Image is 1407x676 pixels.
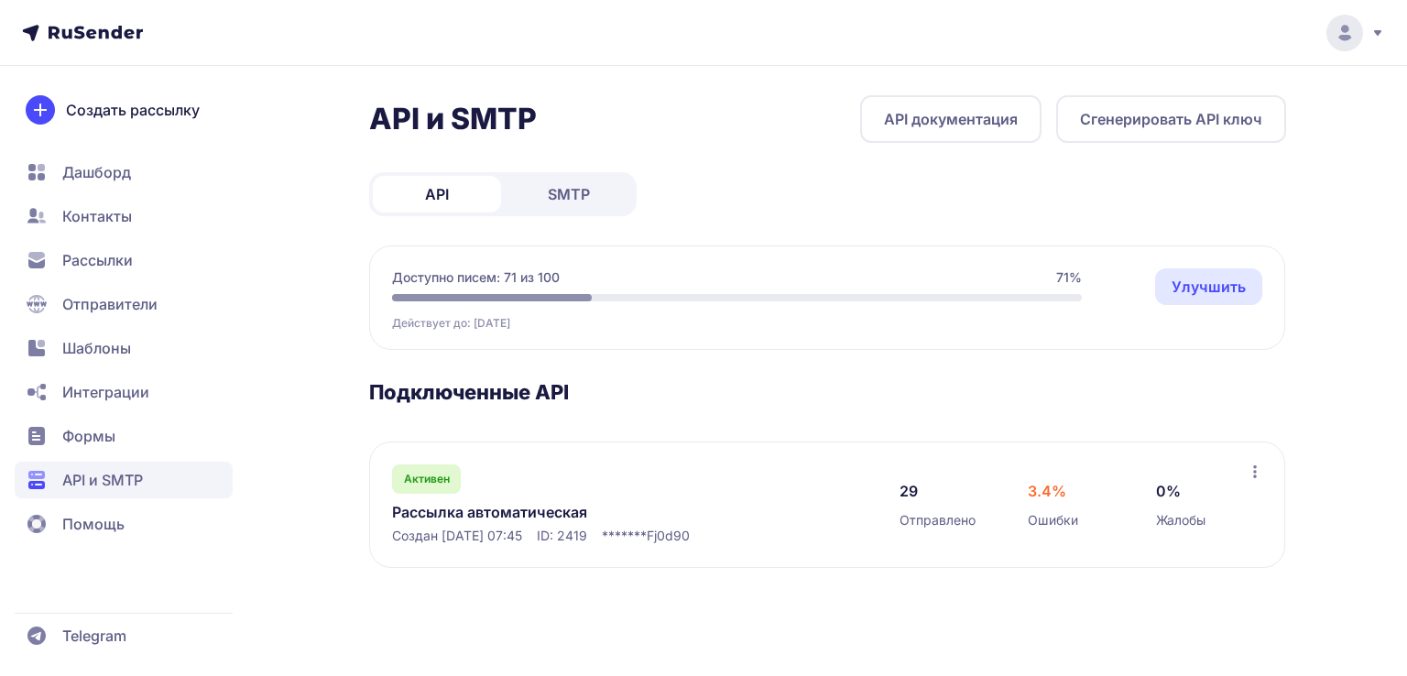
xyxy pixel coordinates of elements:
a: Telegram [15,617,233,654]
span: Дашборд [62,161,131,183]
a: Рассылка автоматическая [392,501,768,523]
span: API [425,183,449,205]
span: Формы [62,425,115,447]
span: 29 [900,480,918,502]
span: Доступно писем: 71 из 100 [392,268,560,287]
span: 3.4% [1028,480,1066,502]
span: Шаблоны [62,337,131,359]
button: Сгенерировать API ключ [1056,95,1286,143]
span: API и SMTP [62,469,143,491]
span: 71% [1056,268,1082,287]
span: Помощь [62,513,125,535]
span: Рассылки [62,249,133,271]
span: Создан [DATE] 07:45 [392,527,522,545]
span: 0% [1156,480,1181,502]
a: Улучшить [1155,268,1262,305]
span: Контакты [62,205,132,227]
span: SMTP [548,183,590,205]
span: ID: 2419 [537,527,587,545]
a: API [373,176,501,213]
span: Активен [404,472,450,486]
h2: API и SMTP [369,101,537,137]
span: Создать рассылку [66,99,200,121]
span: Интеграции [62,381,149,403]
span: Ошибки [1028,511,1078,529]
span: Действует до: [DATE] [392,316,510,331]
a: API документация [860,95,1042,143]
span: Fj0d90 [647,527,690,545]
span: Отправлено [900,511,976,529]
a: SMTP [505,176,633,213]
span: Отправители [62,293,158,315]
span: Жалобы [1156,511,1205,529]
h3: Подключенные API [369,379,1286,405]
span: Telegram [62,625,126,647]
